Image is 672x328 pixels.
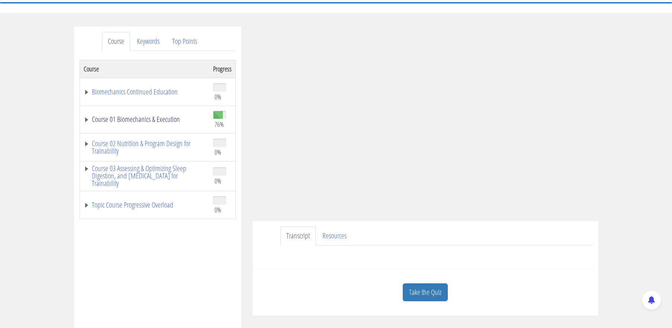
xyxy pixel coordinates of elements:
a: Top Points [166,32,203,51]
a: Resources [316,226,353,245]
a: Topic Course Progressive Overload [84,201,206,209]
span: 0% [215,177,221,185]
th: Progress [209,60,236,78]
a: Biomechanics Continued Education [84,88,206,96]
a: Transcript [280,226,316,245]
a: Course [102,32,130,51]
a: Course 03 Assessing & Optimizing Sleep Digestion, and [MEDICAL_DATA] for Trainability [84,165,206,187]
span: 76% [215,120,224,128]
a: Course 01 Biomechanics & Execution [84,116,206,123]
span: 0% [215,206,221,214]
a: Keywords [131,32,165,51]
span: 0% [215,93,221,101]
th: Course [80,60,209,78]
span: 0% [215,148,221,156]
a: Course 02 Nutrition & Program Design for Trainability [84,140,206,155]
a: Take the Quiz [403,283,448,302]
